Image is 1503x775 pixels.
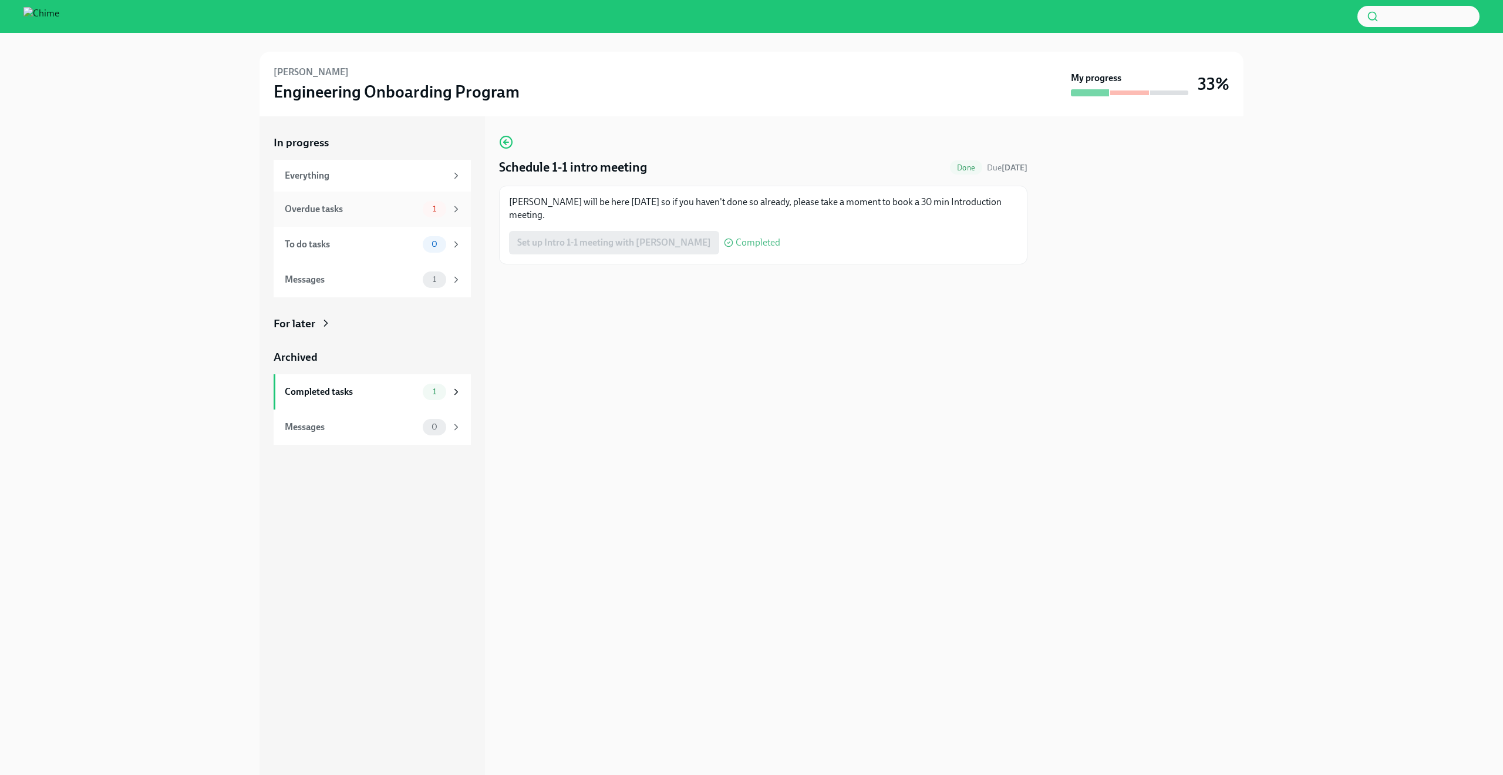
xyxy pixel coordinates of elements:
span: 1 [426,275,443,284]
h6: [PERSON_NAME] [274,66,349,79]
a: Everything [274,160,471,192]
img: Chime [23,7,59,26]
a: Messages0 [274,410,471,445]
p: [PERSON_NAME] will be here [DATE] so if you haven't done so already, please take a moment to book... [509,196,1017,222]
span: Completed [736,238,780,247]
a: Archived [274,350,471,365]
span: 1 [426,387,443,396]
a: For later [274,316,471,331]
div: Messages [285,273,418,286]
h3: 33% [1198,73,1229,95]
strong: My progress [1071,72,1121,85]
span: Done [950,163,982,172]
div: For later [274,316,315,331]
span: September 5th, 2025 09:00 [987,162,1027,173]
span: 1 [426,204,443,213]
div: Completed tasks [285,385,418,398]
a: Completed tasks1 [274,374,471,410]
a: To do tasks0 [274,227,471,262]
span: 0 [424,240,444,249]
a: Messages1 [274,262,471,297]
div: Everything [285,169,446,182]
strong: [DATE] [1002,163,1027,173]
a: Overdue tasks1 [274,192,471,227]
h4: Schedule 1-1 intro meeting [499,159,647,176]
div: Overdue tasks [285,203,418,216]
div: Messages [285,421,418,434]
h3: Engineering Onboarding Program [274,81,520,102]
span: Due [987,163,1027,173]
a: In progress [274,135,471,150]
div: To do tasks [285,238,418,251]
span: 0 [424,422,444,431]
